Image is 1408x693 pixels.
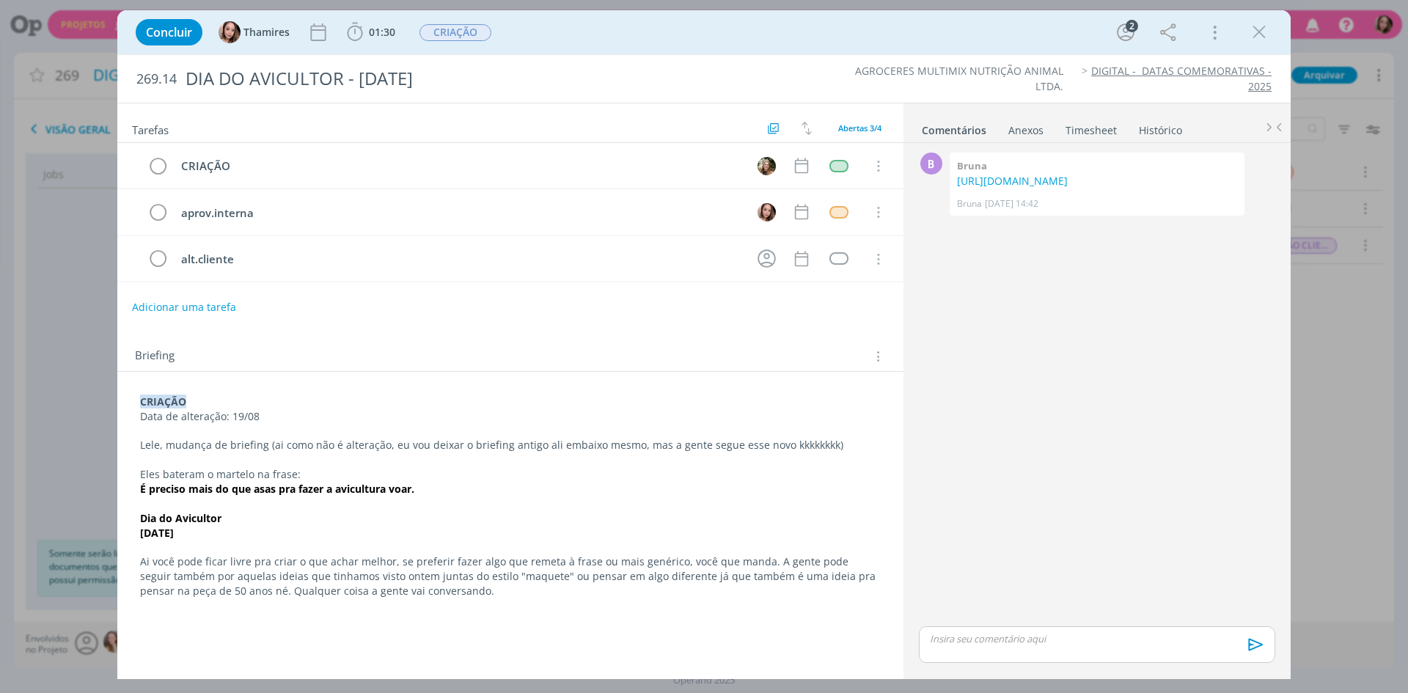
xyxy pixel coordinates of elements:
[1091,64,1272,92] a: DIGITAL - DATAS COMEMORATIVAS - 2025
[140,526,174,540] strong: [DATE]
[758,157,776,175] img: L
[920,153,942,175] div: B
[1114,21,1137,44] button: 2
[175,204,744,222] div: aprov.interna
[243,27,290,37] span: Thamires
[758,203,776,221] img: T
[175,157,744,175] div: CRIAÇÃO
[755,201,777,223] button: T
[1126,20,1138,32] div: 2
[219,21,241,43] img: T
[957,159,987,172] b: Bruna
[140,511,221,525] strong: Dia do Avicultor
[136,71,177,87] span: 269.14
[1008,123,1044,138] div: Anexos
[135,347,175,366] span: Briefing
[343,21,399,44] button: 01:30
[1138,117,1183,138] a: Histórico
[140,395,186,408] strong: CRIAÇÃO
[755,155,777,177] button: L
[117,10,1291,679] div: dialog
[140,409,881,424] p: Data de alteração: 19/08
[921,117,987,138] a: Comentários
[219,21,290,43] button: TThamires
[175,250,744,268] div: alt.cliente
[132,120,169,137] span: Tarefas
[146,26,192,38] span: Concluir
[1065,117,1118,138] a: Timesheet
[140,554,881,598] p: Ai você pode ficar livre pra criar o que achar melhor, se preferir fazer algo que remeta à frase ...
[140,438,881,452] p: Lele, mudança de briefing (ai como não é alteração, eu vou deixar o briefing antigo ali embaixo m...
[419,23,492,42] button: CRIAÇÃO
[957,197,982,210] p: Bruna
[957,174,1068,188] a: [URL][DOMAIN_NAME]
[985,197,1038,210] span: [DATE] 14:42
[802,122,812,135] img: arrow-down-up.svg
[131,294,237,320] button: Adicionar uma tarefa
[838,122,881,133] span: Abertas 3/4
[369,25,395,39] span: 01:30
[419,24,491,41] span: CRIAÇÃO
[136,19,202,45] button: Concluir
[855,64,1063,92] a: AGROCERES MULTIMIX NUTRIÇÃO ANIMAL LTDA.
[180,61,793,97] div: DIA DO AVICULTOR - [DATE]
[140,482,414,496] strong: É preciso mais do que asas pra fazer a avicultura voar.
[140,467,881,482] p: Eles bateram o martelo na frase:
